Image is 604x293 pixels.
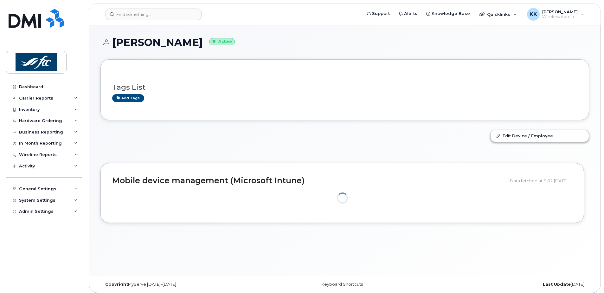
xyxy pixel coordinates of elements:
h3: Tags List [112,83,577,91]
strong: Copyright [105,282,128,287]
a: Edit Device / Employee [491,130,589,141]
strong: Last Update [543,282,571,287]
div: [DATE] [426,282,589,287]
h2: Mobile device management (Microsoft Intune) [112,176,505,185]
h1: [PERSON_NAME] [100,37,589,48]
small: Active [209,38,235,45]
div: MyServe [DATE]–[DATE] [100,282,263,287]
a: Keyboard Shortcuts [321,282,363,287]
a: Add tags [112,94,144,102]
div: Data fetched at 5:02 [DATE] [510,175,572,187]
